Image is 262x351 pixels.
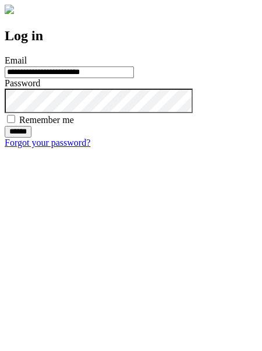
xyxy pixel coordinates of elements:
[5,78,40,88] label: Password
[19,115,74,125] label: Remember me
[5,28,257,44] h2: Log in
[5,5,14,14] img: logo-4e3dc11c47720685a147b03b5a06dd966a58ff35d612b21f08c02c0306f2b779.png
[5,55,27,65] label: Email
[5,138,90,148] a: Forgot your password?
